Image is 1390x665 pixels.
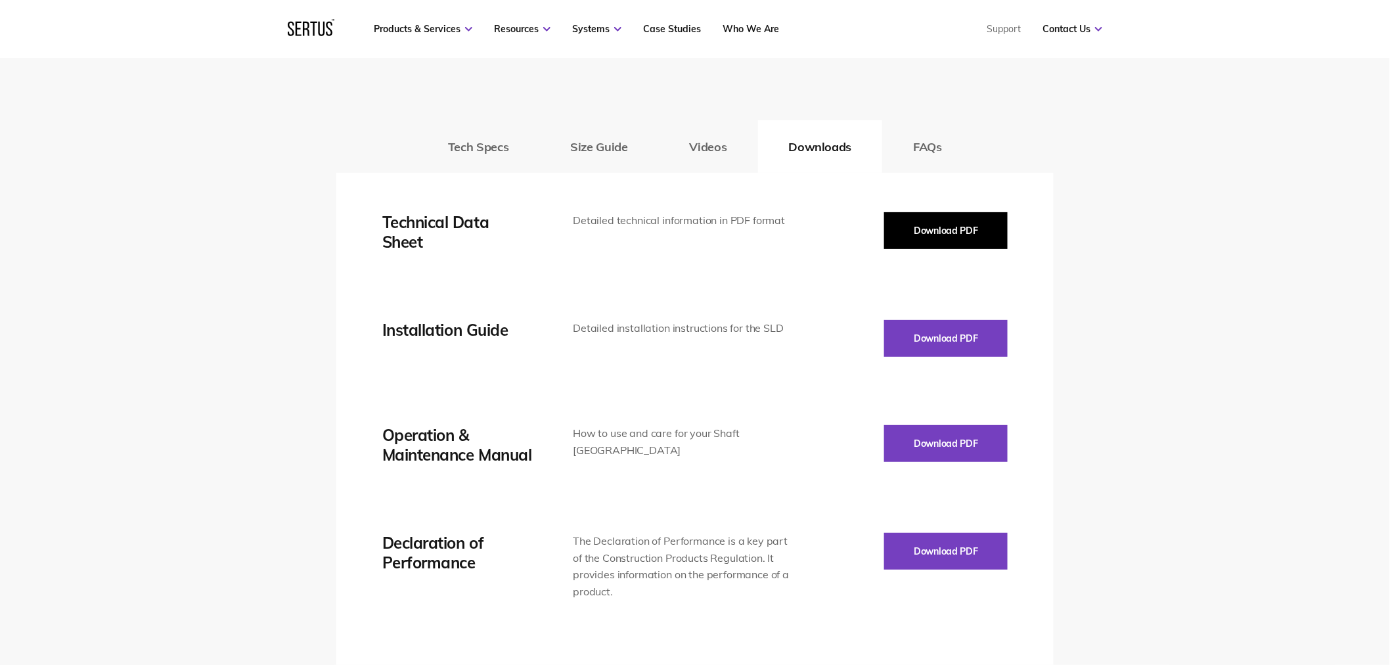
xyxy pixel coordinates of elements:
div: Operation & Maintenance Manual [382,425,533,465]
iframe: Chat Widget [1155,514,1390,665]
div: Detailed installation instructions for the SLD [573,320,790,337]
button: Size Guide [539,120,658,173]
a: Systems [572,23,621,35]
div: Declaration of Performance [382,533,533,572]
a: Case Studies [643,23,701,35]
a: Contact Us [1042,23,1102,35]
button: Download PDF [884,212,1008,249]
button: FAQs [882,120,973,173]
a: Resources [494,23,550,35]
button: Videos [659,120,758,173]
button: Download PDF [884,425,1008,462]
a: Support [987,23,1021,35]
div: How to use and care for your Shaft [GEOGRAPHIC_DATA] [573,425,790,459]
div: Technical Data Sheet [382,212,533,252]
div: Detailed technical information in PDF format [573,212,790,229]
div: Installation Guide [382,320,533,340]
div: The Declaration of Performance is a key part of the Construction Products Regulation. It provides... [573,533,790,600]
button: Download PDF [884,533,1008,570]
button: Download PDF [884,320,1008,357]
a: Products & Services [374,23,472,35]
a: Who We Are [723,23,779,35]
button: Tech Specs [417,120,539,173]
